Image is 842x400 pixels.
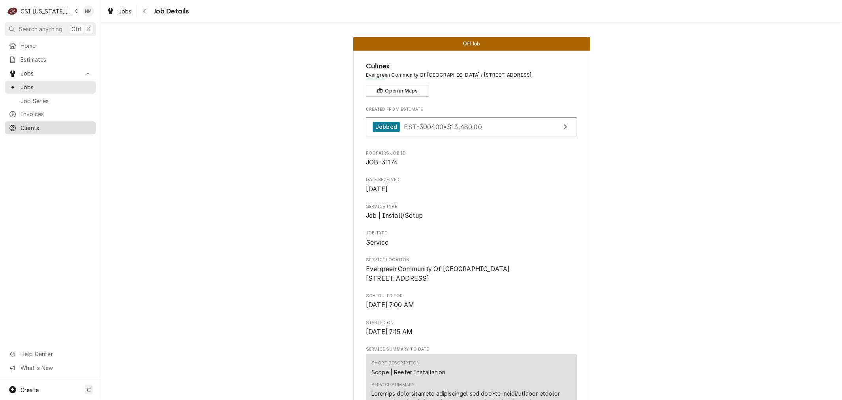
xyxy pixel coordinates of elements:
[366,204,577,221] div: Service Type
[5,67,96,80] a: Go to Jobs
[371,382,414,388] div: Service Summary
[5,121,96,134] a: Clients
[366,320,577,337] div: Started On
[71,25,82,33] span: Ctrl
[366,177,577,194] div: Date Received
[366,185,388,193] span: [DATE]
[5,39,96,52] a: Home
[463,41,480,46] span: Off Job
[366,265,510,282] span: Evergreen Community Of [GEOGRAPHIC_DATA] [STREET_ADDRESS]
[366,85,429,97] button: Open in Maps
[5,94,96,108] a: Job Series
[366,328,413,336] span: [DATE] 7:15 AM
[404,123,482,130] span: EST-300400 • $13,480.00
[366,177,577,183] span: Date Received
[87,386,91,394] span: C
[366,106,577,140] div: Created From Estimate
[366,185,577,194] span: Date Received
[366,238,577,247] span: Job Type
[366,230,577,247] div: Job Type
[83,6,94,17] div: Nancy Manuel's Avatar
[103,5,135,18] a: Jobs
[5,81,96,94] a: Jobs
[366,204,577,210] span: Service Type
[21,387,39,393] span: Create
[19,25,62,33] span: Search anything
[371,360,420,366] div: Short Description
[21,350,91,358] span: Help Center
[83,6,94,17] div: NM
[5,108,96,121] a: Invoices
[366,320,577,326] span: Started On
[366,301,414,309] span: [DATE] 7:00 AM
[366,264,577,283] span: Service Location
[21,97,92,105] span: Job Series
[118,7,132,15] span: Jobs
[21,55,92,64] span: Estimates
[366,293,577,299] span: Scheduled For
[366,346,577,353] span: Service Summary To Date
[366,72,577,79] span: Address
[366,106,577,113] span: Created From Estimate
[366,300,577,310] span: Scheduled For
[21,69,80,77] span: Jobs
[21,124,92,132] span: Clients
[5,361,96,374] a: Go to What's New
[139,5,151,17] button: Navigate back
[21,110,92,118] span: Invoices
[366,327,577,337] span: Started On
[7,6,18,17] div: C
[21,364,91,372] span: What's New
[21,83,92,91] span: Jobs
[366,239,388,246] span: Service
[366,150,577,167] div: Roopairs Job ID
[366,117,577,137] a: View Estimate
[21,7,73,15] div: CSI [US_STATE][GEOGRAPHIC_DATA]
[7,6,18,17] div: CSI Kansas City's Avatar
[366,61,577,72] span: Name
[366,61,577,97] div: Client Information
[366,212,423,219] span: Job | Install/Setup
[366,158,398,166] span: JOB-31174
[366,158,577,167] span: Roopairs Job ID
[366,257,577,283] div: Service Location
[5,22,96,36] button: Search anythingCtrlK
[371,368,445,376] div: Scope | Reefer Installation
[366,293,577,310] div: Scheduled For
[366,150,577,157] span: Roopairs Job ID
[366,257,577,263] span: Service Location
[5,347,96,360] a: Go to Help Center
[5,53,96,66] a: Estimates
[366,211,577,221] span: Service Type
[87,25,91,33] span: K
[353,37,590,51] div: Status
[373,122,400,132] div: Jobbed
[366,230,577,236] span: Job Type
[151,6,189,17] span: Job Details
[21,42,92,50] span: Home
